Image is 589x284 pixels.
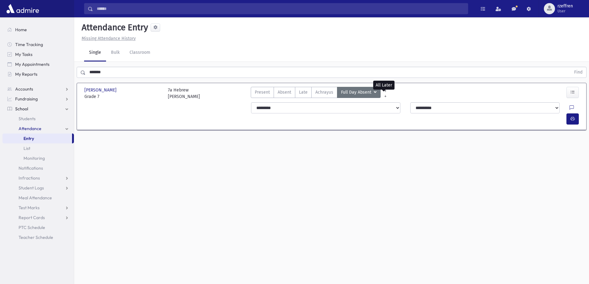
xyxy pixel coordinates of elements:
span: Meal Attendance [19,195,52,201]
span: Infractions [19,175,40,181]
span: Test Marks [19,205,40,210]
span: School [15,106,28,112]
span: Teacher Schedule [19,235,53,240]
span: My Tasks [15,52,32,57]
span: PTC Schedule [19,225,45,230]
a: Missing Attendance History [79,36,136,41]
a: Classroom [125,44,155,61]
span: Time Tracking [15,42,43,47]
a: Test Marks [2,203,74,213]
span: rzeffren [557,4,573,9]
a: School [2,104,74,114]
div: 7a Hebrew [PERSON_NAME] [168,87,200,100]
a: Monitoring [2,153,74,163]
span: My Appointments [15,61,49,67]
span: Notifications [19,165,43,171]
a: Accounts [2,84,74,94]
a: Entry [2,134,72,143]
span: My Reports [15,71,37,77]
a: Teacher Schedule [2,232,74,242]
span: Entry [23,136,34,141]
a: List [2,143,74,153]
a: PTC Schedule [2,223,74,232]
a: Time Tracking [2,40,74,49]
span: Attendance [19,126,41,131]
u: Missing Attendance History [82,36,136,41]
a: Attendance [2,124,74,134]
span: Student Logs [19,185,44,191]
a: Students [2,114,74,124]
span: List [23,146,30,151]
input: Search [93,3,468,14]
span: Students [19,116,36,121]
button: Find [570,67,586,78]
span: Report Cards [19,215,45,220]
a: Notifications [2,163,74,173]
a: Single [84,44,106,61]
span: Home [15,27,27,32]
a: Student Logs [2,183,74,193]
img: AdmirePro [5,2,41,15]
span: User [557,9,573,14]
span: Monitoring [23,155,45,161]
span: Absent [278,89,291,95]
span: Accounts [15,86,33,92]
a: My Tasks [2,49,74,59]
span: Achrayus [315,89,333,95]
span: Fundraising [15,96,38,102]
span: Present [255,89,270,95]
span: [PERSON_NAME] [84,87,118,93]
div: All Later [373,81,395,90]
div: AttTypes [251,87,381,100]
span: Grade 7 [84,93,162,100]
button: Full Day Absent [337,87,381,98]
a: My Appointments [2,59,74,69]
a: Fundraising [2,94,74,104]
a: My Reports [2,69,74,79]
span: Late [299,89,308,95]
h5: Attendance Entry [79,22,148,33]
a: Infractions [2,173,74,183]
a: Report Cards [2,213,74,223]
span: Full Day Absent [341,89,373,96]
a: Bulk [106,44,125,61]
a: Home [2,25,74,35]
a: Meal Attendance [2,193,74,203]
